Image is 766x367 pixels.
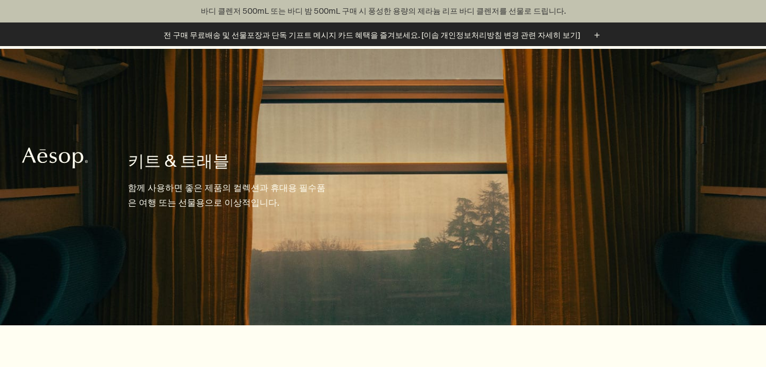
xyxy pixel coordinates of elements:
[164,29,603,42] button: 전 구매 무료배송 및 선물포장과 단독 기프트 메시지 카드 혜택을 즐겨보세요. [이솝 개인정보처리방침 변경 관련 자세히 보기]
[11,5,755,17] p: 바디 클렌저 500mL 또는 바디 밤 500mL 구매 시 풍성한 용량의 제라늄 리프 바디 클렌저를 선물로 드립니다.
[164,30,580,41] p: 전 구매 무료배송 및 선물포장과 단독 기프트 메시지 카드 혜택을 즐겨보세요. [이솝 개인정보처리방침 변경 관련 자세히 보기]
[128,180,339,210] p: 함께 사용하면 좋은 제품의 컬렉션과 휴대용 필수품은 여행 또는 선물용으로 이상적입니다.
[19,144,91,174] a: Aesop
[128,150,339,172] h1: 키트 & 트래블
[22,147,88,169] svg: Aesop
